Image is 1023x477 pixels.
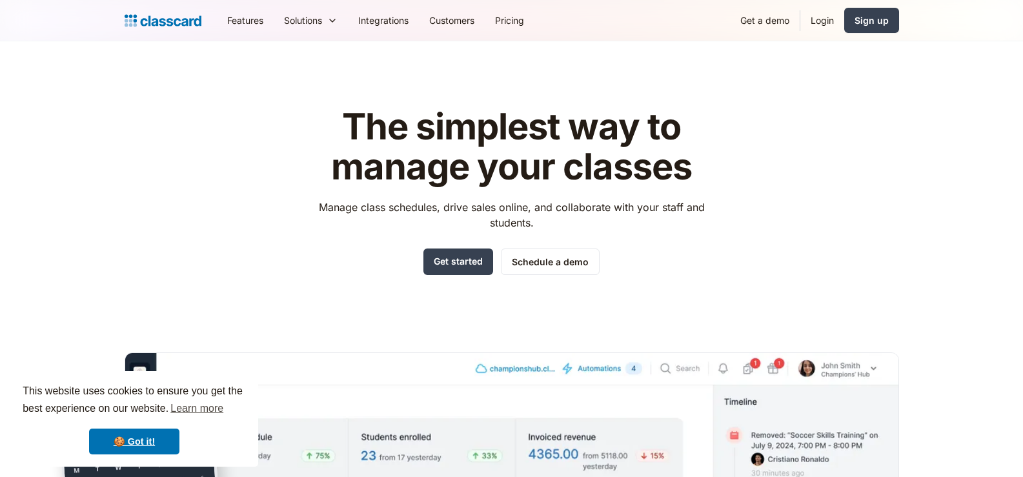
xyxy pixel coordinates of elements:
[10,371,258,467] div: cookieconsent
[23,383,246,418] span: This website uses cookies to ensure you get the best experience on our website.
[844,8,899,33] a: Sign up
[419,6,485,35] a: Customers
[800,6,844,35] a: Login
[307,107,716,187] h1: The simplest way to manage your classes
[855,14,889,27] div: Sign up
[89,429,179,454] a: dismiss cookie message
[485,6,534,35] a: Pricing
[125,12,201,30] a: home
[348,6,419,35] a: Integrations
[501,249,600,275] a: Schedule a demo
[423,249,493,275] a: Get started
[307,199,716,230] p: Manage class schedules, drive sales online, and collaborate with your staff and students.
[168,399,225,418] a: learn more about cookies
[217,6,274,35] a: Features
[730,6,800,35] a: Get a demo
[284,14,322,27] div: Solutions
[274,6,348,35] div: Solutions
